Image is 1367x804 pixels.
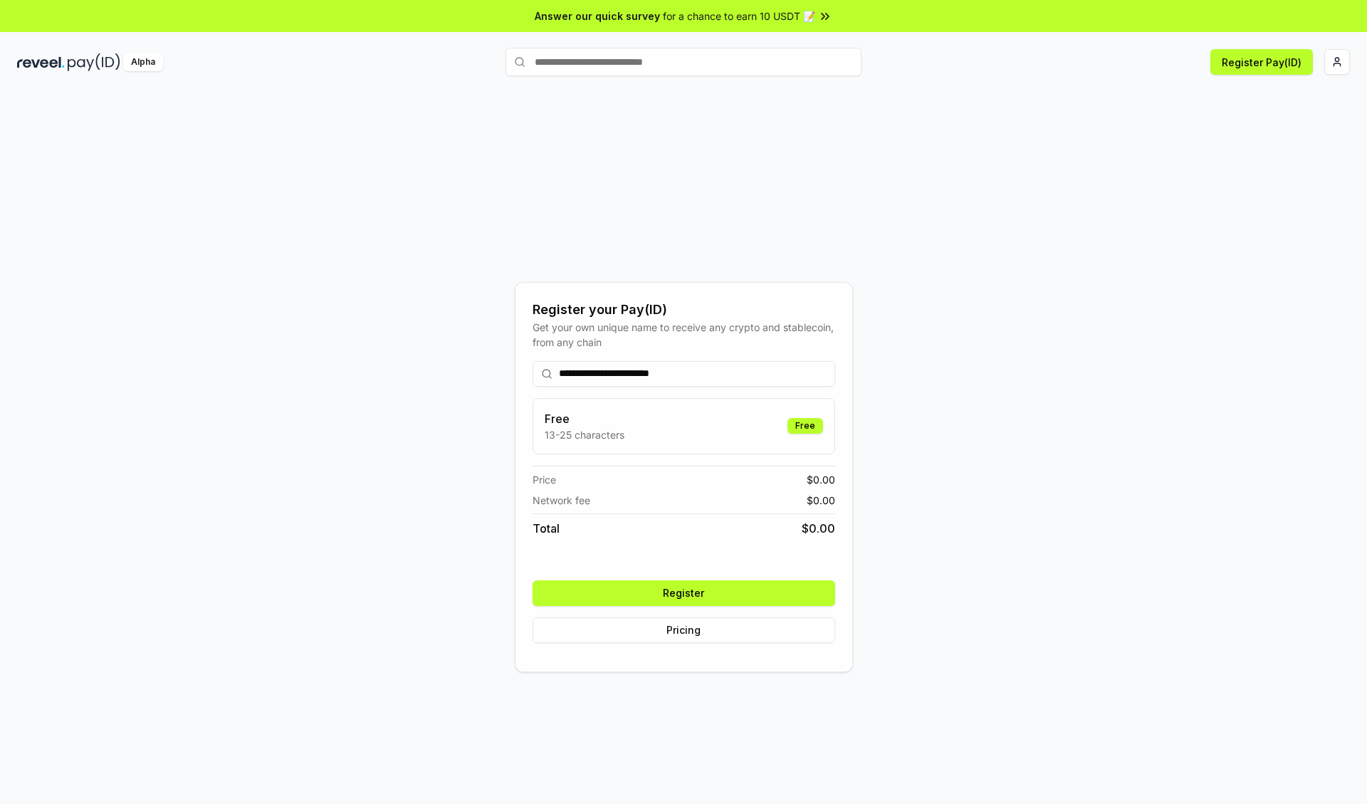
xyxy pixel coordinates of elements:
[533,320,835,350] div: Get your own unique name to receive any crypto and stablecoin, from any chain
[123,53,163,71] div: Alpha
[802,520,835,537] span: $ 0.00
[1210,49,1313,75] button: Register Pay(ID)
[533,520,560,537] span: Total
[17,53,65,71] img: reveel_dark
[533,300,835,320] div: Register your Pay(ID)
[68,53,120,71] img: pay_id
[533,472,556,487] span: Price
[533,580,835,606] button: Register
[807,472,835,487] span: $ 0.00
[545,427,624,442] p: 13-25 characters
[545,410,624,427] h3: Free
[807,493,835,508] span: $ 0.00
[663,9,815,24] span: for a chance to earn 10 USDT 📝
[535,9,660,24] span: Answer our quick survey
[787,418,823,434] div: Free
[533,617,835,643] button: Pricing
[533,493,590,508] span: Network fee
